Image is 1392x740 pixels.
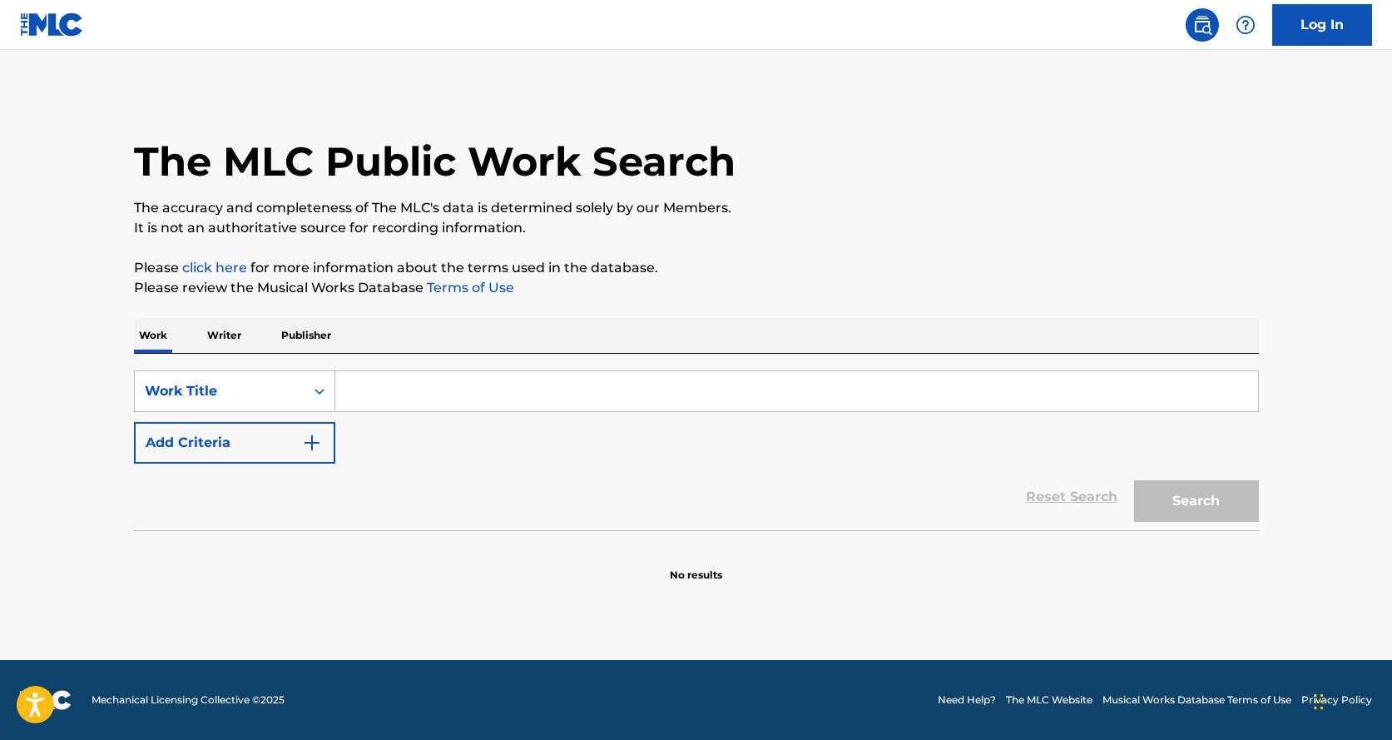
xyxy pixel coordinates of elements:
[302,433,322,453] img: 9d2ae6d4665cec9f34b9.svg
[134,218,1259,238] p: It is not an authoritative source for recording information.
[182,260,247,276] a: click here
[202,318,246,353] p: Writer
[938,693,996,708] a: Need Help?
[134,258,1259,278] p: Please for more information about the terms used in the database.
[1006,693,1092,708] a: The MLC Website
[92,693,285,708] span: Mechanical Licensing Collective © 2025
[1229,8,1262,42] div: Help
[670,548,722,583] p: No results
[1301,693,1372,708] a: Privacy Policy
[20,690,72,710] img: logo
[134,278,1259,298] p: Please review the Musical Works Database
[1186,8,1219,42] a: Public Search
[134,318,172,353] p: Work
[424,280,514,296] a: Terms of Use
[1236,15,1256,35] img: help
[1192,15,1212,35] img: search
[20,12,84,37] img: MLC Logo
[1102,693,1291,708] a: Musical Works Database Terms of Use
[145,381,295,401] div: Work Title
[134,422,335,464] button: Add Criteria
[134,137,736,186] h1: The MLC Public Work Search
[1314,677,1324,727] div: Drag
[1272,4,1372,46] a: Log In
[134,198,1259,218] p: The accuracy and completeness of The MLC's data is determined solely by our Members.
[276,318,336,353] p: Publisher
[134,370,1259,530] form: Search Form
[1309,660,1392,740] iframe: Chat Widget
